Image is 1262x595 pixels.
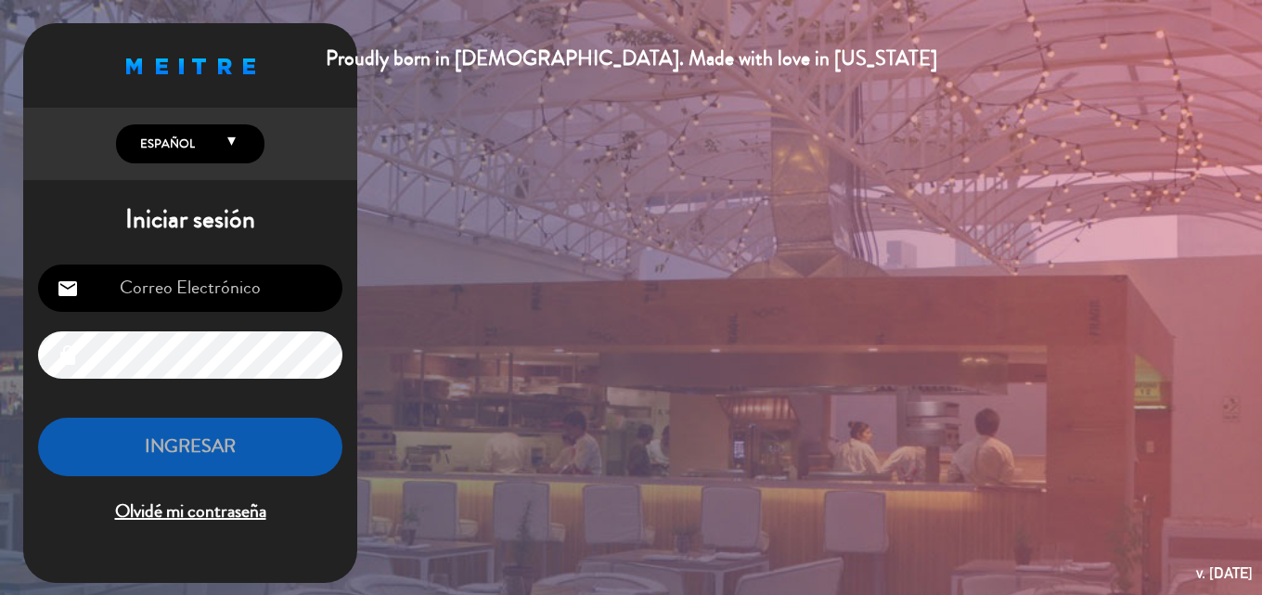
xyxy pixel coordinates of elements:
span: Español [135,135,195,153]
i: email [57,278,79,300]
i: lock [57,344,79,367]
button: INGRESAR [38,418,342,476]
span: Olvidé mi contraseña [38,497,342,527]
div: v. [DATE] [1196,561,1253,586]
h1: Iniciar sesión [23,204,357,236]
input: Correo Electrónico [38,265,342,312]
